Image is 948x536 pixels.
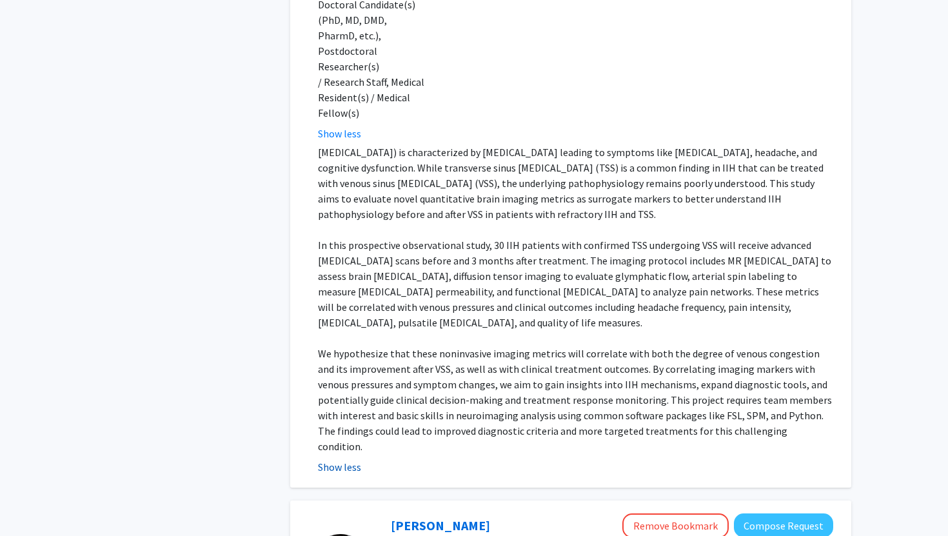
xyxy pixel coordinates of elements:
[318,346,833,454] p: We hypothesize that these noninvasive imaging metrics will correlate with both the degree of veno...
[318,126,361,141] button: Show less
[391,517,490,533] a: [PERSON_NAME]
[10,478,55,526] iframe: Chat
[318,144,833,222] p: [MEDICAL_DATA]) is characterized by [MEDICAL_DATA] leading to symptoms like [MEDICAL_DATA], heada...
[318,459,361,475] button: Show less
[318,237,833,330] p: In this prospective observational study, 30 IIH patients with confirmed TSS undergoing VSS will r...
